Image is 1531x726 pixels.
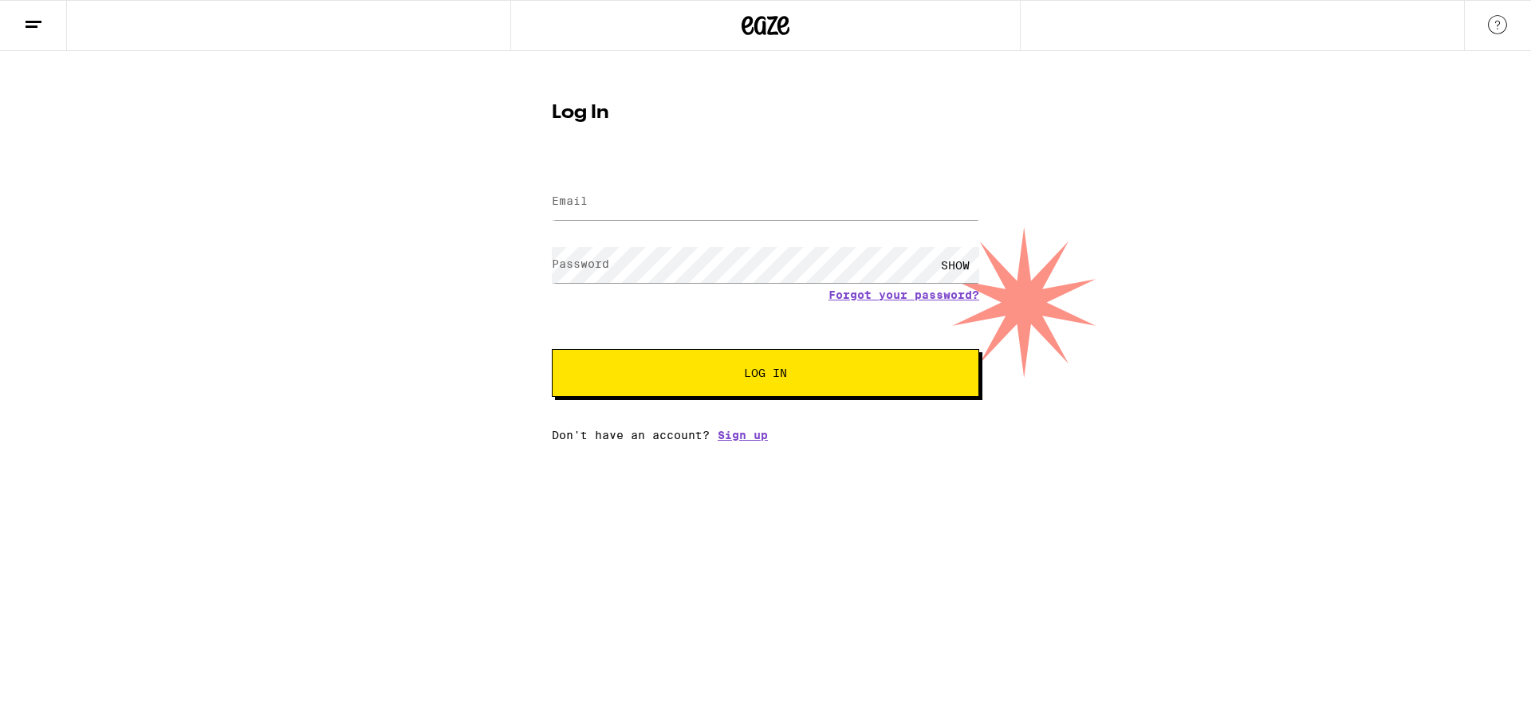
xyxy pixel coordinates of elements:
[744,367,787,379] span: Log In
[552,429,979,441] div: Don't have an account?
[552,104,979,123] h1: Log In
[552,257,609,270] label: Password
[718,429,768,441] a: Sign up
[828,288,979,301] a: Forgot your password?
[552,184,979,220] input: Email
[552,349,979,397] button: Log In
[552,194,588,207] label: Email
[931,247,979,283] div: SHOW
